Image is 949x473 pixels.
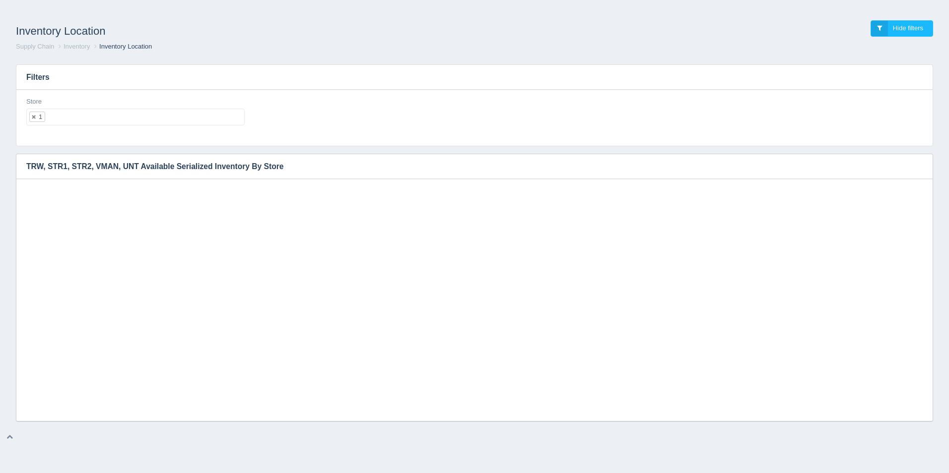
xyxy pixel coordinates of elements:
[39,114,42,120] div: 1
[871,20,933,37] a: Hide filters
[64,43,90,50] a: Inventory
[16,43,54,50] a: Supply Chain
[893,24,923,32] span: Hide filters
[16,154,918,179] h3: TRW, STR1, STR2, VMAN, UNT Available Serialized Inventory By Store
[92,42,152,52] li: Inventory Location
[26,97,42,107] label: Store
[16,65,933,90] h3: Filters
[16,20,474,42] h1: Inventory Location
